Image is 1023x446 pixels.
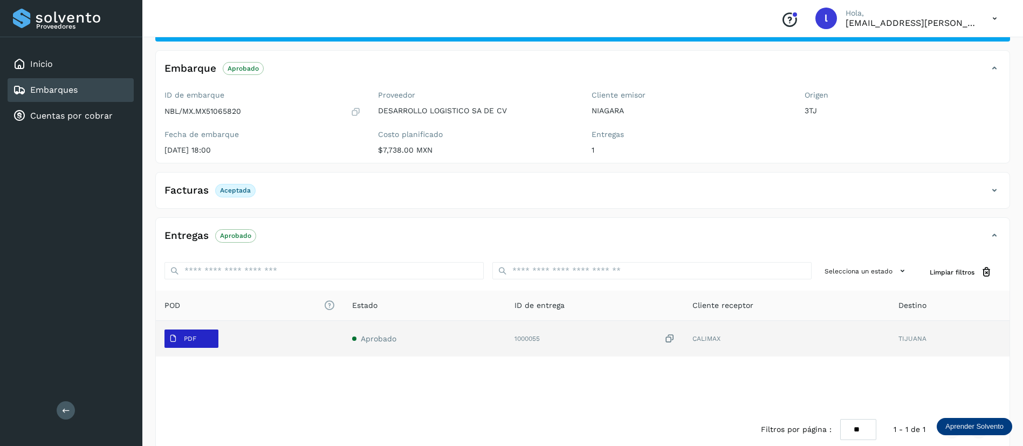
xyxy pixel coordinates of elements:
[30,85,78,95] a: Embarques
[8,104,134,128] div: Cuentas por cobrar
[164,146,361,155] p: [DATE] 18:00
[514,300,565,311] span: ID de entrega
[592,146,788,155] p: 1
[761,424,832,435] span: Filtros por página :
[228,65,259,72] p: Aprobado
[156,227,1010,253] div: EntregasAprobado
[921,262,1001,282] button: Limpiar filtros
[890,321,1010,356] td: TIJUANA
[684,321,890,356] td: CALIMAX
[164,300,335,311] span: POD
[378,91,574,100] label: Proveedor
[805,106,1001,115] p: 3TJ
[846,9,975,18] p: Hola,
[846,18,975,28] p: lauraamalia.castillo@xpertal.com
[378,146,574,155] p: $7,738.00 MXN
[164,130,361,139] label: Fecha de embarque
[894,424,925,435] span: 1 - 1 de 1
[164,184,209,197] h4: Facturas
[820,262,912,280] button: Selecciona un estado
[164,330,218,348] button: PDF
[164,107,241,116] p: NBL/MX.MX51065820
[930,267,974,277] span: Limpiar filtros
[220,232,251,239] p: Aprobado
[8,52,134,76] div: Inicio
[36,23,129,30] p: Proveedores
[184,335,196,342] p: PDF
[220,187,251,194] p: Aceptada
[805,91,1001,100] label: Origen
[164,230,209,242] h4: Entregas
[378,130,574,139] label: Costo planificado
[592,130,788,139] label: Entregas
[352,300,377,311] span: Estado
[898,300,926,311] span: Destino
[378,106,574,115] p: DESARROLLO LOGISTICO SA DE CV
[164,91,361,100] label: ID de embarque
[592,106,788,115] p: NIAGARA
[156,59,1010,86] div: EmbarqueAprobado
[592,91,788,100] label: Cliente emisor
[945,422,1004,431] p: Aprender Solvento
[361,334,396,343] span: Aprobado
[937,418,1012,435] div: Aprender Solvento
[30,59,53,69] a: Inicio
[692,300,753,311] span: Cliente receptor
[514,333,675,345] div: 1000055
[30,111,113,121] a: Cuentas por cobrar
[164,63,216,75] h4: Embarque
[156,181,1010,208] div: FacturasAceptada
[8,78,134,102] div: Embarques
